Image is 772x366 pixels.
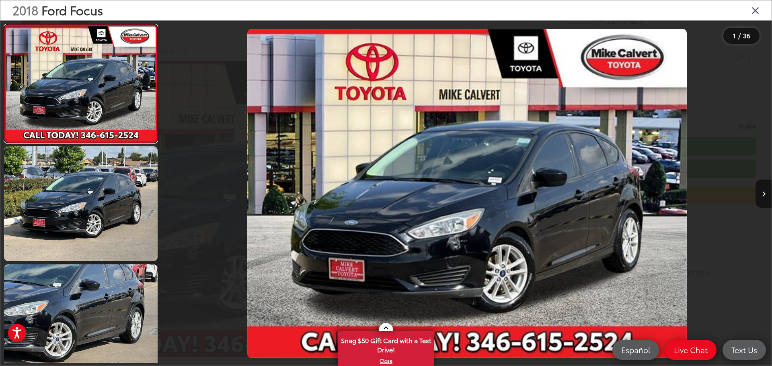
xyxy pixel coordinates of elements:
div: 2018 Ford Focus SE 0 [163,29,772,358]
span: 36 [743,31,750,40]
span: Español [617,345,654,355]
span: 2018 [12,1,38,18]
span: Text Us [727,345,761,355]
span: Snag $50 Gift Card with a Test Drive! [339,332,433,356]
span: Live Chat [670,345,712,355]
span: Ford Focus [41,1,103,18]
img: 2018 Ford Focus SE [4,27,157,141]
button: Next image [756,180,772,208]
span: 1 [733,31,736,40]
img: 2018 Ford Focus SE [2,145,159,262]
img: 2018 Ford Focus SE [247,29,687,358]
span: / [737,33,741,39]
a: Text Us [723,340,766,360]
a: Español [612,340,659,360]
i: Close gallery [751,5,760,15]
a: Live Chat [665,340,717,360]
